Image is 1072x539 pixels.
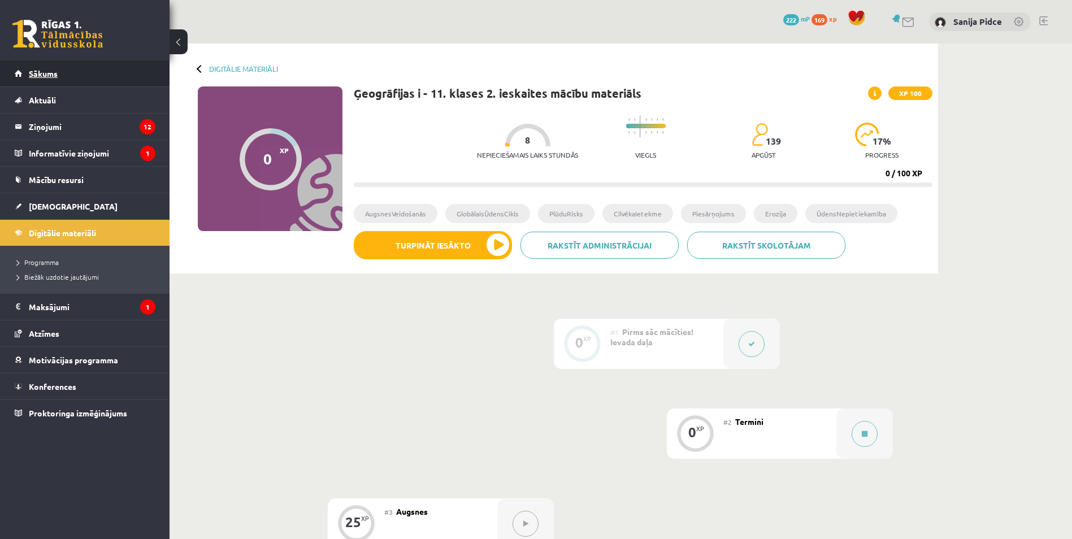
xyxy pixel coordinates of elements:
img: icon-short-line-57e1e144782c952c97e751825c79c345078a6d821885a25fce030b3d8c18986b.svg [651,131,652,134]
div: XP [583,336,591,342]
img: icon-progress-161ccf0a02000e728c5f80fcf4c31c7af3da0e1684b2b1d7c360e028c24a22f1.svg [855,123,879,146]
a: Motivācijas programma [15,347,155,373]
span: #3 [384,507,393,516]
span: 222 [783,14,799,25]
span: Atzīmes [29,328,59,338]
span: Programma [17,258,59,267]
p: progress [865,151,899,159]
span: Termini [735,416,763,427]
span: Biežāk uzdotie jautājumi [17,272,99,281]
a: Mācību resursi [15,167,155,193]
img: icon-short-line-57e1e144782c952c97e751825c79c345078a6d821885a25fce030b3d8c18986b.svg [628,131,630,134]
p: Viegls [635,151,656,159]
legend: Maksājumi [29,294,155,320]
img: icon-short-line-57e1e144782c952c97e751825c79c345078a6d821885a25fce030b3d8c18986b.svg [634,131,635,134]
span: 139 [766,136,781,146]
img: students-c634bb4e5e11cddfef0936a35e636f08e4e9abd3cc4e673bd6f9a4125e45ecb1.svg [752,123,768,146]
button: Turpināt iesākto [354,231,512,259]
img: Sanija Pidce [935,17,946,28]
div: XP [696,425,704,432]
a: Ziņojumi12 [15,114,155,140]
span: Proktoringa izmēģinājums [29,408,127,418]
li: Piesārņojums [681,204,746,223]
a: Sanija Pidce [953,16,1002,27]
li: AugsnesVeidošanās [354,204,437,223]
a: Rīgas 1. Tālmācības vidusskola [12,20,103,48]
span: Mācību resursi [29,175,84,185]
a: [DEMOGRAPHIC_DATA] [15,193,155,219]
a: Rakstīt skolotājam [687,232,845,259]
a: 169 xp [811,14,842,23]
img: icon-short-line-57e1e144782c952c97e751825c79c345078a6d821885a25fce030b3d8c18986b.svg [634,118,635,121]
a: Digitālie materiāli [209,64,278,73]
li: ŪdensNepietiekamība [805,204,897,223]
span: Sākums [29,68,58,79]
a: Maksājumi1 [15,294,155,320]
h1: Ģeogrāfijas i - 11. klases 2. ieskaites mācību materiāls [354,86,641,100]
span: Augsnes [396,506,428,516]
li: GlobālaisŪdensCikls [445,204,530,223]
div: XP [361,515,369,521]
img: icon-short-line-57e1e144782c952c97e751825c79c345078a6d821885a25fce030b3d8c18986b.svg [657,131,658,134]
img: icon-short-line-57e1e144782c952c97e751825c79c345078a6d821885a25fce030b3d8c18986b.svg [651,118,652,121]
img: icon-short-line-57e1e144782c952c97e751825c79c345078a6d821885a25fce030b3d8c18986b.svg [662,118,663,121]
span: #1 [610,328,619,337]
a: Proktoringa izmēģinājums [15,400,155,426]
a: Sākums [15,60,155,86]
i: 1 [140,146,155,161]
p: Nepieciešamais laiks stundās [477,151,578,159]
span: 17 % [873,136,892,146]
div: 25 [345,517,361,527]
span: mP [801,14,810,23]
span: xp [829,14,836,23]
i: 1 [140,299,155,315]
span: 169 [811,14,827,25]
span: Konferences [29,381,76,392]
legend: Informatīvie ziņojumi [29,140,155,166]
a: Programma [17,257,158,267]
a: Informatīvie ziņojumi1 [15,140,155,166]
div: 0 [575,337,583,347]
a: Atzīmes [15,320,155,346]
li: CilvēkaIetekme [602,204,673,223]
span: Digitālie materiāli [29,228,96,238]
li: Erozija [754,204,797,223]
img: icon-long-line-d9ea69661e0d244f92f715978eff75569469978d946b2353a9bb055b3ed8787d.svg [640,115,641,137]
span: Aktuāli [29,95,56,105]
legend: Ziņojumi [29,114,155,140]
p: apgūst [752,151,776,159]
span: #2 [723,418,732,427]
img: icon-short-line-57e1e144782c952c97e751825c79c345078a6d821885a25fce030b3d8c18986b.svg [645,118,646,121]
a: Aktuāli [15,87,155,113]
span: XP [280,146,289,154]
a: Biežāk uzdotie jautājumi [17,272,158,282]
span: Motivācijas programma [29,355,118,365]
span: Pirms sāc mācīties! Ievada daļa [610,327,693,347]
li: PlūduRisks [538,204,594,223]
img: icon-short-line-57e1e144782c952c97e751825c79c345078a6d821885a25fce030b3d8c18986b.svg [657,118,658,121]
img: icon-short-line-57e1e144782c952c97e751825c79c345078a6d821885a25fce030b3d8c18986b.svg [645,131,646,134]
img: icon-short-line-57e1e144782c952c97e751825c79c345078a6d821885a25fce030b3d8c18986b.svg [662,131,663,134]
div: 0 [263,150,272,167]
span: 8 [525,135,530,145]
a: Digitālie materiāli [15,220,155,246]
span: [DEMOGRAPHIC_DATA] [29,201,118,211]
a: Rakstīt administrācijai [520,232,679,259]
a: 222 mP [783,14,810,23]
i: 12 [140,119,155,134]
a: Konferences [15,373,155,399]
span: XP 100 [888,86,932,100]
img: icon-short-line-57e1e144782c952c97e751825c79c345078a6d821885a25fce030b3d8c18986b.svg [628,118,630,121]
div: 0 [688,427,696,437]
